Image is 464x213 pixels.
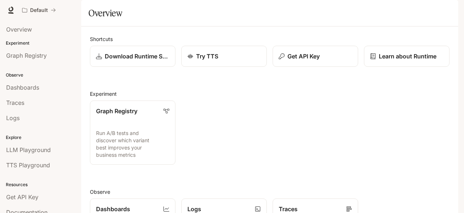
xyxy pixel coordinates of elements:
[196,52,218,61] p: Try TTS
[90,46,175,67] a: Download Runtime SDK
[379,52,436,61] p: Learn about Runtime
[364,46,449,67] a: Learn about Runtime
[181,46,267,67] a: Try TTS
[90,35,449,43] h2: Shortcuts
[88,6,122,20] h1: Overview
[96,107,137,115] p: Graph Registry
[287,52,320,61] p: Get API Key
[105,52,169,61] p: Download Runtime SDK
[96,130,169,159] p: Run A/B tests and discover which variant best improves your business metrics
[90,188,449,196] h2: Observe
[30,7,48,13] p: Default
[90,90,449,98] h2: Experiment
[90,101,175,165] a: Graph RegistryRun A/B tests and discover which variant best improves your business metrics
[19,3,59,17] button: All workspaces
[273,46,358,67] button: Get API Key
